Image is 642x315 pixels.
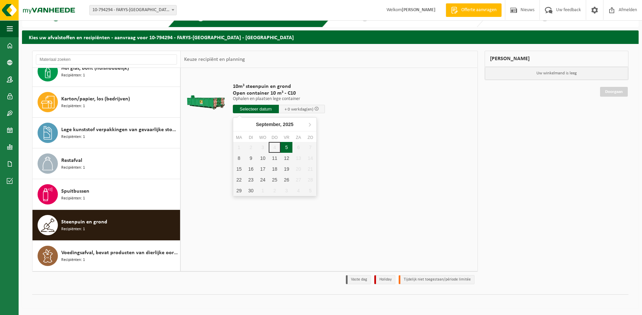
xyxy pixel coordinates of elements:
span: Open container 10 m³ - C10 [233,90,325,97]
span: Recipiënten: 1 [61,134,85,140]
span: Hol glas, bont (huishoudelijk) [61,64,129,72]
div: [PERSON_NAME] [485,51,629,67]
div: zo [304,134,316,141]
div: 30 [245,185,257,196]
div: 25 [269,174,281,185]
button: Karton/papier, los (bedrijven) Recipiënten: 1 [32,87,180,118]
div: 3 [281,185,292,196]
div: 19 [281,164,292,174]
span: Lege kunststof verpakkingen van gevaarlijke stoffen [61,126,178,134]
p: Uw winkelmand is leeg [485,67,628,80]
button: Restafval Recipiënten: 1 [32,148,180,179]
div: 12 [281,153,292,164]
div: ma [233,134,245,141]
p: Ophalen en plaatsen lege container [233,97,325,101]
div: 1 [257,185,269,196]
button: Voedingsafval, bevat producten van dierlijke oorsprong, onverpakt, categorie 3 Recipiënten: 1 [32,241,180,271]
span: Offerte aanvragen [460,7,498,14]
input: Materiaal zoeken [36,54,177,65]
button: Steenpuin en grond Recipiënten: 1 [32,210,180,241]
h2: Kies uw afvalstoffen en recipiënten - aanvraag voor 10-794294 - FARYS-[GEOGRAPHIC_DATA] - [GEOGRA... [22,30,639,44]
div: vr [281,134,292,141]
strong: [PERSON_NAME] [402,7,436,13]
li: Tijdelijk niet toegestaan/période limitée [399,275,474,284]
div: za [292,134,304,141]
a: Doorgaan [600,87,628,97]
span: Recipiënten: 1 [61,72,85,79]
span: Spuitbussen [61,187,89,195]
div: di [245,134,257,141]
div: 22 [233,174,245,185]
div: 23 [245,174,257,185]
div: 9 [245,153,257,164]
span: Recipiënten: 1 [61,226,85,233]
div: 2 [269,185,281,196]
div: Keuze recipiënt en planning [181,51,248,68]
span: Steenpuin en grond [61,218,107,226]
div: 11 [269,153,281,164]
span: Recipiënten: 1 [61,165,85,171]
span: + 0 werkdag(en) [285,107,313,112]
div: 10 [257,153,269,164]
span: 10m³ steenpuin en grond [233,83,325,90]
div: do [269,134,281,141]
input: Selecteer datum [233,105,279,113]
div: 24 [257,174,269,185]
div: 8 [233,153,245,164]
i: 2025 [283,122,293,127]
div: 26 [281,174,292,185]
span: Recipiënten: 1 [61,195,85,202]
span: Recipiënten: 1 [61,257,85,263]
button: Lege kunststof verpakkingen van gevaarlijke stoffen Recipiënten: 1 [32,118,180,148]
li: Holiday [374,275,395,284]
span: Karton/papier, los (bedrijven) [61,95,130,103]
div: wo [257,134,269,141]
div: 16 [245,164,257,174]
span: Voedingsafval, bevat producten van dierlijke oorsprong, onverpakt, categorie 3 [61,249,178,257]
span: 10-794294 - FARYS-BRUGGE - BRUGGE [90,5,176,15]
div: 15 [233,164,245,174]
a: Offerte aanvragen [446,3,502,17]
div: 18 [269,164,281,174]
div: 5 [281,142,292,153]
span: Recipiënten: 1 [61,103,85,110]
button: Hol glas, bont (huishoudelijk) Recipiënten: 1 [32,56,180,87]
span: Restafval [61,156,82,165]
div: September, [253,119,296,130]
button: Spuitbussen Recipiënten: 1 [32,179,180,210]
span: 10-794294 - FARYS-BRUGGE - BRUGGE [89,5,177,15]
li: Vaste dag [346,275,371,284]
div: 17 [257,164,269,174]
div: 29 [233,185,245,196]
